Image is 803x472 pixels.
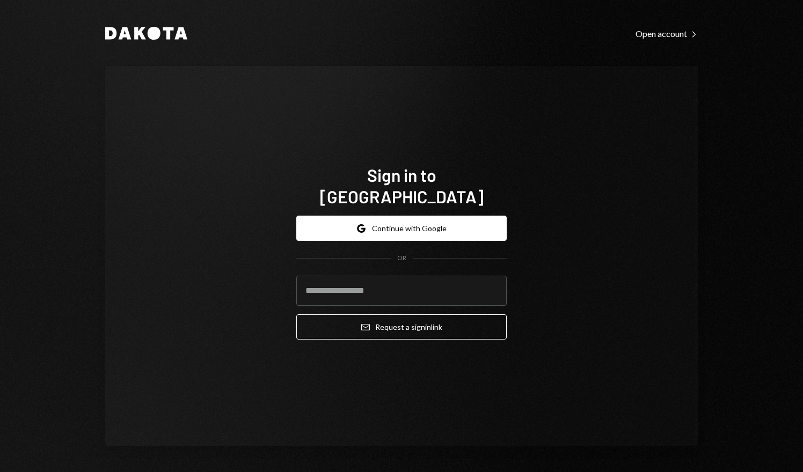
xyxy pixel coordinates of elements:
a: Open account [636,27,698,39]
h1: Sign in to [GEOGRAPHIC_DATA] [296,164,507,207]
div: OR [397,254,406,263]
button: Continue with Google [296,216,507,241]
div: Open account [636,28,698,39]
button: Request a signinlink [296,314,507,340]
